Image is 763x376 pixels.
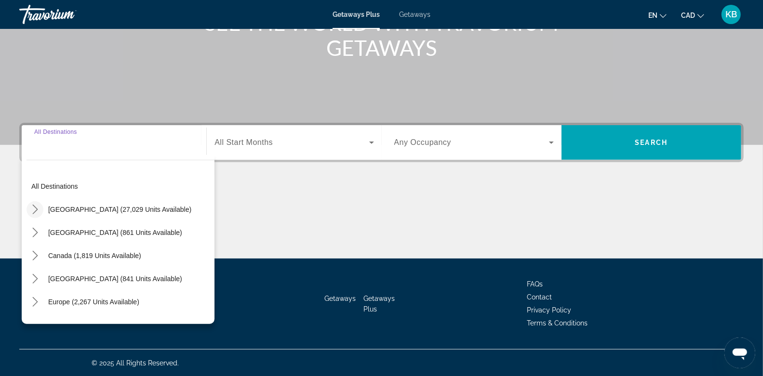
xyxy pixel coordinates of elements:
[724,337,755,368] iframe: Button to launch messaging window
[648,12,657,19] span: en
[48,252,141,259] span: Canada (1,819 units available)
[527,306,571,314] a: Privacy Policy
[43,293,144,311] button: Select destination: Europe (2,267 units available)
[324,295,356,302] a: Getaways
[19,2,116,27] a: Travorium
[34,137,194,149] input: Select destination
[201,10,562,60] h1: SEE THE WORLD WITH TRAVORIUM GETAWAYS
[635,139,668,146] span: Search
[527,293,552,301] a: Contact
[22,155,214,324] div: Destination options
[27,224,43,241] button: Toggle Mexico (861 units available) submenu
[27,201,43,218] button: Toggle United States (27,029 units available) submenu
[681,12,695,19] span: CAD
[27,271,43,287] button: Toggle Caribbean & Atlantic Islands (841 units available) submenu
[527,319,588,327] a: Terms & Conditions
[31,182,78,190] span: All destinations
[527,280,543,288] a: FAQs
[214,138,273,146] span: All Start Months
[34,129,77,135] span: All Destinations
[22,125,741,160] div: Search widget
[333,11,380,18] a: Getaways Plus
[394,138,452,146] span: Any Occupancy
[48,275,182,283] span: [GEOGRAPHIC_DATA] (841 units available)
[43,316,143,334] button: Select destination: Australia (196 units available)
[27,178,214,195] button: Select destination: All destinations
[43,270,187,287] button: Select destination: Caribbean & Atlantic Islands (841 units available)
[43,247,146,264] button: Select destination: Canada (1,819 units available)
[562,125,741,160] button: Search
[719,4,744,25] button: User Menu
[27,247,43,264] button: Toggle Canada (1,819 units available) submenu
[48,229,182,236] span: [GEOGRAPHIC_DATA] (861 units available)
[681,8,704,22] button: Change currency
[48,206,191,213] span: [GEOGRAPHIC_DATA] (27,029 units available)
[43,224,187,241] button: Select destination: Mexico (861 units available)
[399,11,430,18] a: Getaways
[725,10,737,19] span: KB
[27,294,43,311] button: Toggle Europe (2,267 units available) submenu
[48,298,139,306] span: Europe (2,267 units available)
[27,317,43,334] button: Toggle Australia (196 units available) submenu
[92,359,179,367] span: © 2025 All Rights Reserved.
[43,201,196,218] button: Select destination: United States (27,029 units available)
[363,295,395,313] a: Getaways Plus
[648,8,667,22] button: Change language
